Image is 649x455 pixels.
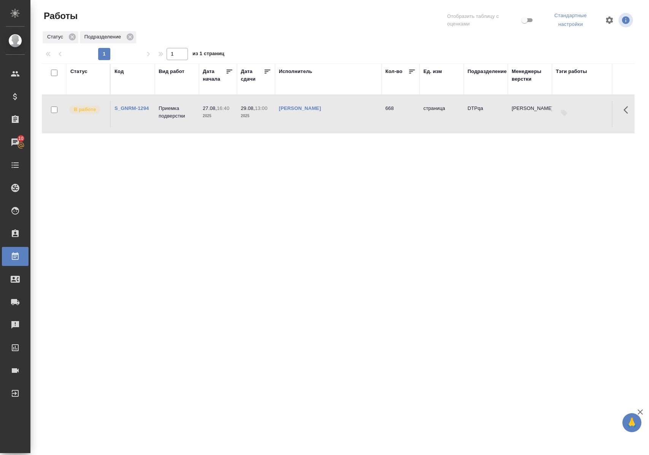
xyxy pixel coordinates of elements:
[541,10,600,30] div: split button
[159,68,185,75] div: Вид работ
[47,33,66,41] p: Статус
[625,415,638,431] span: 🙏
[241,105,255,111] p: 29.08,
[192,49,224,60] span: из 1 страниц
[279,105,321,111] a: [PERSON_NAME]
[241,68,264,83] div: Дата сдачи
[115,68,124,75] div: Код
[512,68,548,83] div: Менеджеры верстки
[556,68,587,75] div: Тэги работы
[159,105,195,120] p: Приемка подверстки
[2,133,29,152] a: 10
[556,105,573,121] button: Добавить тэги
[68,105,106,115] div: Исполнитель выполняет работу
[203,112,233,120] p: 2025
[619,13,635,27] span: Посмотреть информацию
[255,105,267,111] p: 13:00
[203,105,217,111] p: 27.08,
[468,68,507,75] div: Подразделение
[42,10,78,22] span: Работы
[80,31,136,43] div: Подразделение
[115,105,149,111] a: S_GNRM-1294
[74,106,96,113] p: В работе
[217,105,229,111] p: 16:40
[619,101,637,119] button: Здесь прячутся важные кнопки
[241,112,271,120] p: 2025
[423,68,442,75] div: Ед. изм
[622,413,641,432] button: 🙏
[600,11,619,29] span: Настроить таблицу
[385,68,402,75] div: Кол-во
[420,101,464,127] td: страница
[203,68,226,83] div: Дата начала
[447,13,520,28] span: Отобразить таблицу с оценками
[14,135,28,142] span: 10
[382,101,420,127] td: 668
[43,31,78,43] div: Статус
[70,68,87,75] div: Статус
[464,101,508,127] td: DTPqa
[84,33,124,41] p: Подразделение
[279,68,312,75] div: Исполнитель
[512,105,548,112] p: [PERSON_NAME]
